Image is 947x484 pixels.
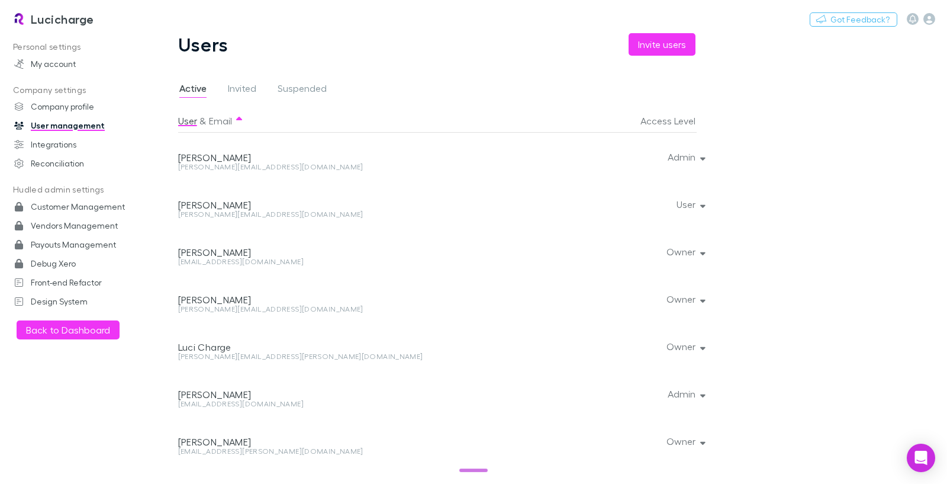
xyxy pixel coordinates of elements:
div: [EMAIL_ADDRESS][PERSON_NAME][DOMAIN_NAME] [178,448,505,455]
a: Design System [2,292,156,311]
a: Reconciliation [2,154,156,173]
div: Open Intercom Messenger [907,444,935,472]
button: Access Level [640,109,710,133]
div: [PERSON_NAME] [178,199,505,211]
p: Hudled admin settings [2,182,156,197]
h3: Lucicharge [31,12,94,26]
a: Front-end Refactor [2,273,156,292]
a: My account [2,55,156,73]
img: Lucicharge's Logo [12,12,26,26]
span: Suspended [278,82,327,98]
button: Back to Dashboard [17,320,120,339]
div: [PERSON_NAME] [178,436,505,448]
button: Email [209,109,232,133]
a: Company profile [2,97,156,116]
p: Company settings [2,83,156,98]
div: [PERSON_NAME][EMAIL_ADDRESS][DOMAIN_NAME] [178,211,505,218]
span: Invited [228,82,256,98]
a: Integrations [2,135,156,154]
div: [PERSON_NAME][EMAIL_ADDRESS][DOMAIN_NAME] [178,164,505,171]
p: Personal settings [2,40,156,55]
button: User [667,196,713,213]
div: [PERSON_NAME] [178,389,505,400]
div: Luci Charge [178,341,505,353]
div: [PERSON_NAME][EMAIL_ADDRESS][DOMAIN_NAME] [178,306,505,313]
span: Active [179,82,207,98]
a: Lucicharge [5,5,101,33]
button: User [178,109,197,133]
button: Owner [657,243,713,260]
a: User management [2,116,156,135]
button: Admin [658,149,713,165]
a: Vendors Management [2,216,156,235]
a: Debug Xero [2,254,156,273]
h1: Users [178,33,228,56]
div: [EMAIL_ADDRESS][DOMAIN_NAME] [178,400,505,408]
div: [PERSON_NAME] [178,246,505,258]
button: Got Feedback? [810,12,897,27]
a: Payouts Management [2,235,156,254]
div: [PERSON_NAME] [178,294,505,306]
button: Owner [657,338,713,355]
div: [EMAIL_ADDRESS][DOMAIN_NAME] [178,258,505,265]
div: & [178,109,505,133]
button: Admin [658,386,713,402]
div: [PERSON_NAME][EMAIL_ADDRESS][PERSON_NAME][DOMAIN_NAME] [178,353,505,360]
button: Invite users [629,33,695,56]
div: [PERSON_NAME] [178,152,505,164]
button: Owner [657,433,713,450]
a: Customer Management [2,197,156,216]
button: Owner [657,291,713,307]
